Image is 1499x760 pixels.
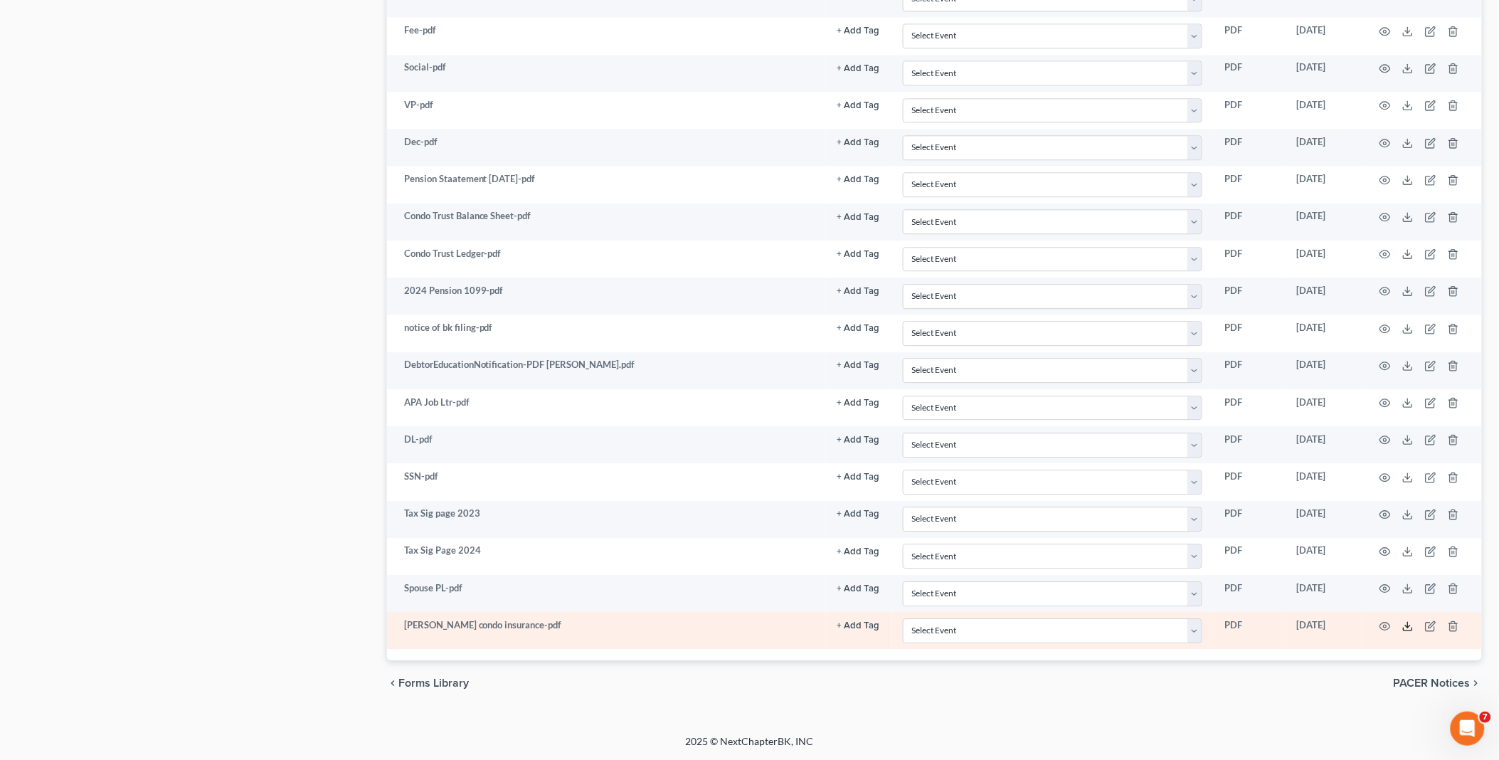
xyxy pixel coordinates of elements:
td: PDF [1214,204,1286,241]
a: + Add Tag [837,98,880,112]
td: Spouse PL-pdf [387,575,826,612]
a: + Add Tag [837,209,880,223]
td: [DATE] [1286,166,1362,203]
td: PDF [1214,575,1286,612]
td: Tax Sig Page 2024 [387,538,826,575]
td: PDF [1214,501,1286,538]
button: + Add Tag [837,250,880,259]
td: PDF [1214,241,1286,278]
button: + Add Tag [837,26,880,36]
td: [DATE] [1286,538,1362,575]
td: PDF [1214,463,1286,500]
button: + Add Tag [837,361,880,370]
span: Forms Library [398,677,469,689]
td: DebtorEducationNotification-PDF [PERSON_NAME].pdf [387,352,826,389]
a: + Add Tag [837,284,880,297]
td: [DATE] [1286,426,1362,463]
td: [DATE] [1286,129,1362,166]
a: + Add Tag [837,172,880,186]
td: [DATE] [1286,17,1362,54]
td: APA Job Ltr-pdf [387,389,826,426]
td: [DATE] [1286,92,1362,129]
td: PDF [1214,315,1286,352]
button: + Add Tag [837,287,880,296]
span: PACER Notices [1394,677,1471,689]
div: 2025 © NextChapterBK, INC [344,734,1155,760]
td: [DATE] [1286,575,1362,612]
button: + Add Tag [837,473,880,482]
td: PDF [1214,55,1286,92]
i: chevron_left [387,677,398,689]
a: + Add Tag [837,23,880,37]
td: 2024 Pension 1099-pdf [387,278,826,315]
td: [DATE] [1286,352,1362,389]
td: PDF [1214,17,1286,54]
td: Social-pdf [387,55,826,92]
td: [DATE] [1286,204,1362,241]
span: 7 [1480,712,1491,723]
td: PDF [1214,278,1286,315]
td: Condo Trust Ledger-pdf [387,241,826,278]
a: + Add Tag [837,135,880,149]
td: [DATE] [1286,501,1362,538]
button: + Add Tag [837,213,880,222]
iframe: Intercom live chat [1451,712,1485,746]
td: PDF [1214,129,1286,166]
button: + Add Tag [837,584,880,593]
button: + Add Tag [837,324,880,333]
td: [DATE] [1286,55,1362,92]
i: chevron_right [1471,677,1482,689]
button: + Add Tag [837,547,880,556]
td: [DATE] [1286,389,1362,426]
button: + Add Tag [837,138,880,147]
a: + Add Tag [837,433,880,446]
button: + Add Tag [837,64,880,73]
button: + Add Tag [837,510,880,519]
button: chevron_left Forms Library [387,677,469,689]
td: Dec-pdf [387,129,826,166]
a: + Add Tag [837,581,880,595]
td: PDF [1214,389,1286,426]
button: + Add Tag [837,175,880,184]
td: [DATE] [1286,241,1362,278]
a: + Add Tag [837,358,880,371]
td: [DATE] [1286,612,1362,649]
td: PDF [1214,612,1286,649]
td: Condo Trust Balance Sheet-pdf [387,204,826,241]
td: SSN-pdf [387,463,826,500]
a: + Add Tag [837,507,880,520]
td: [DATE] [1286,315,1362,352]
td: notice of bk filing-pdf [387,315,826,352]
a: + Add Tag [837,544,880,557]
td: Fee-pdf [387,17,826,54]
td: [DATE] [1286,463,1362,500]
td: Tax Sig page 2023 [387,501,826,538]
td: [DATE] [1286,278,1362,315]
a: + Add Tag [837,618,880,632]
button: + Add Tag [837,621,880,630]
td: PDF [1214,92,1286,129]
a: + Add Tag [837,60,880,74]
td: PDF [1214,538,1286,575]
button: + Add Tag [837,101,880,110]
button: + Add Tag [837,436,880,445]
a: + Add Tag [837,396,880,409]
td: DL-pdf [387,426,826,463]
td: [PERSON_NAME] condo insurance-pdf [387,612,826,649]
button: + Add Tag [837,399,880,408]
td: VP-pdf [387,92,826,129]
button: PACER Notices chevron_right [1394,677,1482,689]
a: + Add Tag [837,321,880,334]
td: Pension Staatement [DATE]-pdf [387,166,826,203]
td: PDF [1214,426,1286,463]
a: + Add Tag [837,470,880,483]
a: + Add Tag [837,247,880,260]
td: PDF [1214,352,1286,389]
td: PDF [1214,166,1286,203]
